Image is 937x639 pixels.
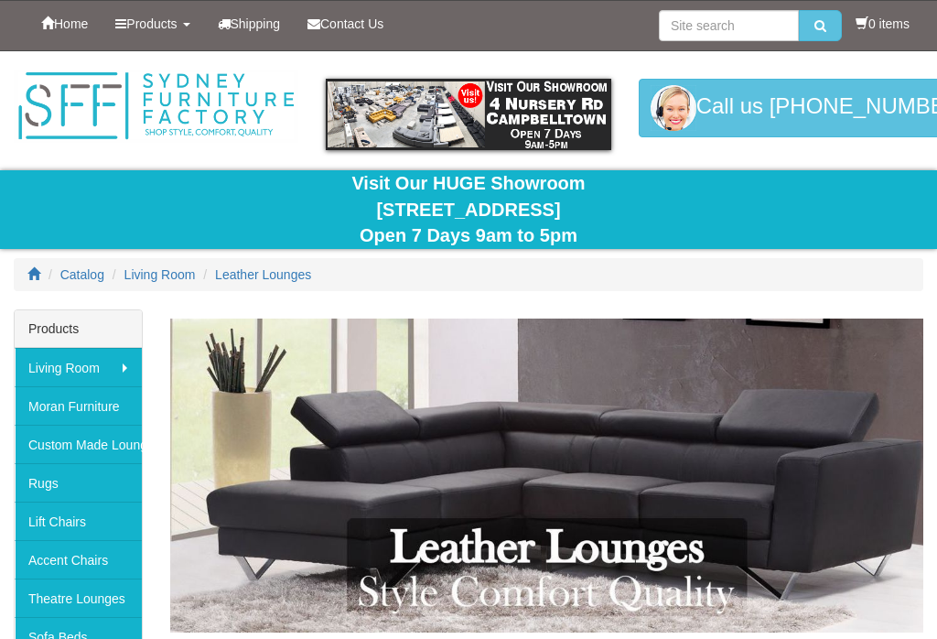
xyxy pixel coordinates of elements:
[204,1,295,47] a: Shipping
[659,10,799,41] input: Site search
[15,310,142,348] div: Products
[102,1,203,47] a: Products
[60,267,104,282] a: Catalog
[320,16,383,31] span: Contact Us
[54,16,88,31] span: Home
[126,16,177,31] span: Products
[15,386,142,425] a: Moran Furniture
[15,540,142,579] a: Accent Chairs
[15,502,142,540] a: Lift Chairs
[231,16,281,31] span: Shipping
[14,70,298,143] img: Sydney Furniture Factory
[27,1,102,47] a: Home
[15,425,142,463] a: Custom Made Lounges
[215,267,311,282] a: Leather Lounges
[15,348,142,386] a: Living Room
[15,463,142,502] a: Rugs
[170,319,923,633] img: Leather Lounges
[856,15,910,33] li: 0 items
[124,267,196,282] a: Living Room
[14,170,923,249] div: Visit Our HUGE Showroom [STREET_ADDRESS] Open 7 Days 9am to 5pm
[15,579,142,617] a: Theatre Lounges
[294,1,397,47] a: Contact Us
[326,79,610,150] img: showroom.gif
